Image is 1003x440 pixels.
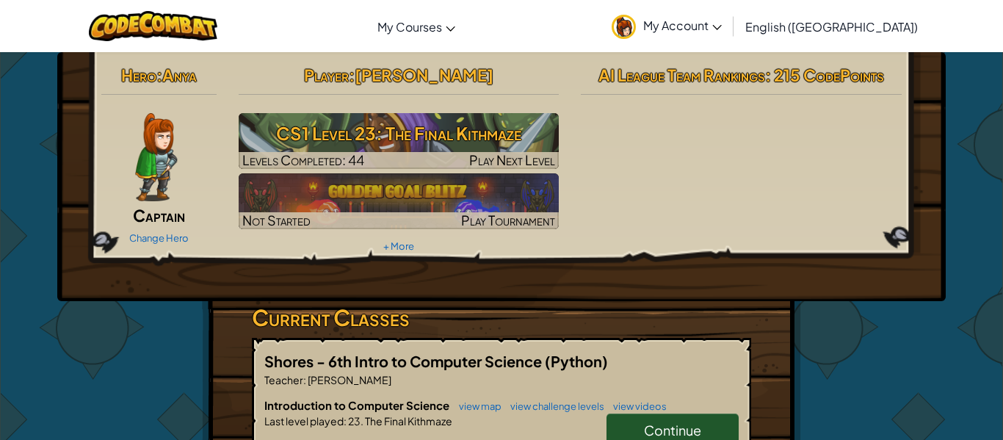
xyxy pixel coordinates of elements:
span: Not Started [242,212,311,228]
span: : [349,65,355,85]
a: view videos [606,400,667,412]
span: : [344,414,347,428]
a: view map [452,400,501,412]
span: The Final Kithmaze [363,414,452,428]
a: Play Next Level [239,113,560,169]
span: Captain [133,205,185,226]
a: Change Hero [129,232,189,244]
span: AI League Team Rankings [598,65,765,85]
span: Player [304,65,349,85]
span: [PERSON_NAME] [355,65,493,85]
span: Last level played [264,414,344,428]
span: Introduction to Computer Science [264,398,452,412]
span: : [303,373,306,386]
h3: CS1 Level 23: The Final Kithmaze [239,117,560,150]
span: : 215 CodePoints [765,65,884,85]
span: Shores - 6th Intro to Computer Science [264,352,545,370]
a: My Account [604,3,729,49]
span: My Account [643,18,722,33]
img: Golden Goal [239,173,560,229]
a: + More [383,240,414,252]
a: Not StartedPlay Tournament [239,173,560,229]
span: [PERSON_NAME] [306,373,391,386]
img: captain-pose.png [135,113,177,201]
img: CodeCombat logo [89,11,217,41]
span: 23. [347,414,363,428]
img: CS1 Level 23: The Final Kithmaze [239,113,560,169]
img: avatar [612,15,636,39]
span: (Python) [545,352,608,370]
h3: Current Classes [252,301,751,334]
a: English ([GEOGRAPHIC_DATA]) [738,7,925,46]
span: Hero [121,65,156,85]
span: Play Next Level [469,151,555,168]
span: Anya [162,65,197,85]
span: Continue [644,422,701,439]
span: Levels Completed: 44 [242,151,364,168]
a: view challenge levels [503,400,604,412]
span: Teacher [264,373,303,386]
span: English ([GEOGRAPHIC_DATA]) [745,19,918,35]
span: My Courses [377,19,442,35]
span: : [156,65,162,85]
a: My Courses [370,7,463,46]
span: Play Tournament [461,212,555,228]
